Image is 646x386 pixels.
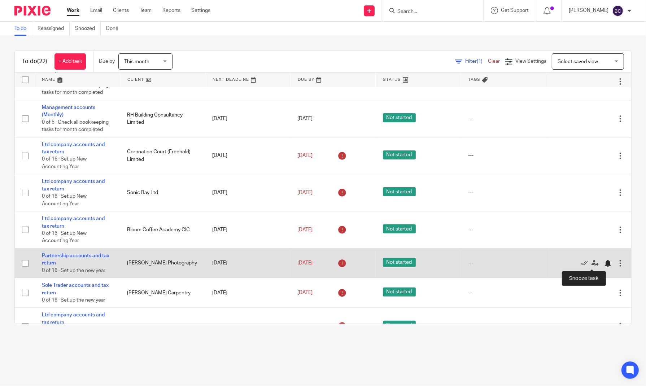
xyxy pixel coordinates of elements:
[90,7,102,14] a: Email
[124,59,149,64] span: This month
[383,150,416,159] span: Not started
[558,59,598,64] span: Select saved view
[205,211,290,249] td: [DATE]
[42,83,109,95] span: 0 of 5 · Check all bookkeeping tasks for month completed
[38,22,70,36] a: Reassigned
[42,312,105,325] a: Ltd company accounts and tax return
[140,7,152,14] a: Team
[468,323,539,330] div: ---
[468,226,539,233] div: ---
[42,231,87,244] span: 0 of 16 · Set up New Accounting Year
[120,211,205,249] td: Bloom Coffee Academy CIC
[22,58,47,65] h1: To do
[54,53,86,70] a: + Add task
[297,260,313,266] span: [DATE]
[297,290,313,295] span: [DATE]
[297,153,313,158] span: [DATE]
[297,190,313,195] span: [DATE]
[42,194,87,206] span: 0 of 16 · Set up New Accounting Year
[297,116,313,121] span: [DATE]
[515,59,546,64] span: View Settings
[501,8,529,13] span: Get Support
[99,58,115,65] p: Due by
[37,58,47,64] span: (22)
[468,152,539,159] div: ---
[120,278,205,308] td: [PERSON_NAME] Carpentry
[120,308,205,345] td: Greenways Services Limited
[468,289,539,297] div: ---
[67,7,79,14] a: Work
[383,187,416,196] span: Not started
[106,22,124,36] a: Done
[75,22,101,36] a: Snoozed
[113,7,129,14] a: Clients
[120,137,205,174] td: Coronation Court (Freehold) Limited
[488,59,500,64] a: Clear
[14,6,51,16] img: Pixie
[205,249,290,278] td: [DATE]
[120,100,205,137] td: RH Building Consultancy Limited
[162,7,180,14] a: Reports
[468,78,480,82] span: Tags
[383,288,416,297] span: Not started
[42,157,87,170] span: 0 of 16 · Set up New Accounting Year
[42,216,105,228] a: Ltd company accounts and tax return
[42,120,109,132] span: 0 of 5 · Check all bookkeeping tasks for month completed
[42,253,109,266] a: Partnership accounts and tax return
[383,113,416,122] span: Not started
[42,283,109,295] a: Sole Trader accounts and tax return
[477,59,483,64] span: (1)
[569,7,608,14] p: [PERSON_NAME]
[191,7,210,14] a: Settings
[120,249,205,278] td: [PERSON_NAME] Photography
[42,298,105,303] span: 0 of 16 · Set up the new year
[383,321,416,330] span: Not started
[468,115,539,122] div: ---
[205,308,290,345] td: [DATE]
[42,179,105,191] a: Ltd company accounts and tax return
[205,137,290,174] td: [DATE]
[297,227,313,232] span: [DATE]
[468,189,539,196] div: ---
[42,142,105,154] a: Ltd company accounts and tax return
[465,59,488,64] span: Filter
[581,259,592,267] a: Mark as done
[205,278,290,308] td: [DATE]
[205,174,290,211] td: [DATE]
[468,259,539,267] div: ---
[120,174,205,211] td: Sonic Ray Ltd
[383,224,416,233] span: Not started
[612,5,624,17] img: svg%3E
[397,9,462,15] input: Search
[42,268,105,273] span: 0 of 16 · Set up the new year
[205,100,290,137] td: [DATE]
[383,258,416,267] span: Not started
[42,105,95,117] a: Management accounts (Monthly)
[14,22,32,36] a: To do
